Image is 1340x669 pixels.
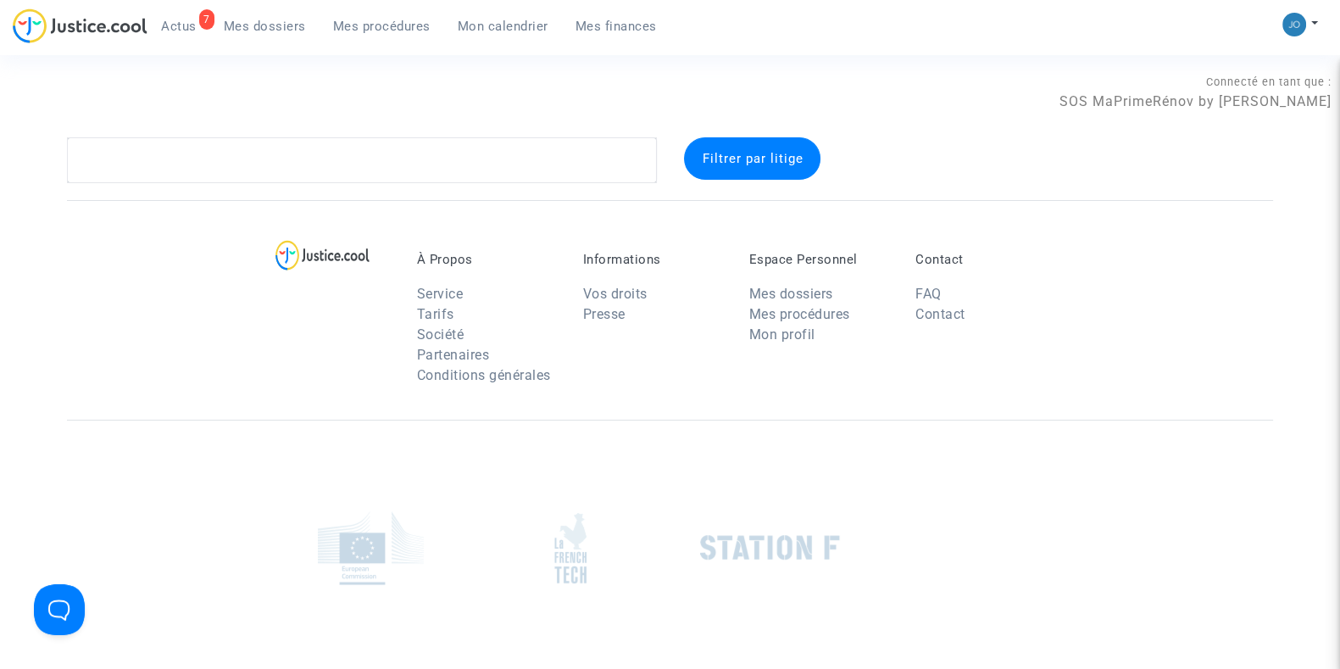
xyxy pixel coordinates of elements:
[417,367,551,383] a: Conditions générales
[915,306,965,322] a: Contact
[444,14,562,39] a: Mon calendrier
[275,240,370,270] img: logo-lg.svg
[87,100,131,111] div: Domaine
[333,19,431,34] span: Mes procédures
[749,286,833,302] a: Mes dossiers
[700,535,840,560] img: stationf.png
[749,306,850,322] a: Mes procédures
[27,27,41,41] img: logo_orange.svg
[210,14,320,39] a: Mes dossiers
[147,14,210,39] a: 7Actus
[915,286,942,302] a: FAQ
[1206,75,1332,88] span: Connecté en tant que :
[583,252,724,267] p: Informations
[13,8,147,43] img: jc-logo.svg
[211,100,259,111] div: Mots-clés
[69,98,82,112] img: tab_domain_overview_orange.svg
[320,14,444,39] a: Mes procédures
[458,19,548,34] span: Mon calendrier
[702,151,803,166] span: Filtrer par litige
[749,326,815,343] a: Mon profil
[199,9,214,30] div: 7
[417,286,464,302] a: Service
[34,584,85,635] iframe: Help Scout Beacon - Open
[583,306,626,322] a: Presse
[44,44,192,58] div: Domaine: [DOMAIN_NAME]
[562,14,670,39] a: Mes finances
[417,347,490,363] a: Partenaires
[749,252,890,267] p: Espace Personnel
[915,252,1056,267] p: Contact
[47,27,83,41] div: v 4.0.25
[554,512,587,584] img: french_tech.png
[318,511,424,585] img: europe_commision.png
[417,252,558,267] p: À Propos
[583,286,648,302] a: Vos droits
[1282,13,1306,36] img: 45a793c8596a0d21866ab9c5374b5e4b
[575,19,657,34] span: Mes finances
[27,44,41,58] img: website_grey.svg
[192,98,206,112] img: tab_keywords_by_traffic_grey.svg
[224,19,306,34] span: Mes dossiers
[417,326,464,343] a: Société
[417,306,454,322] a: Tarifs
[161,19,197,34] span: Actus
